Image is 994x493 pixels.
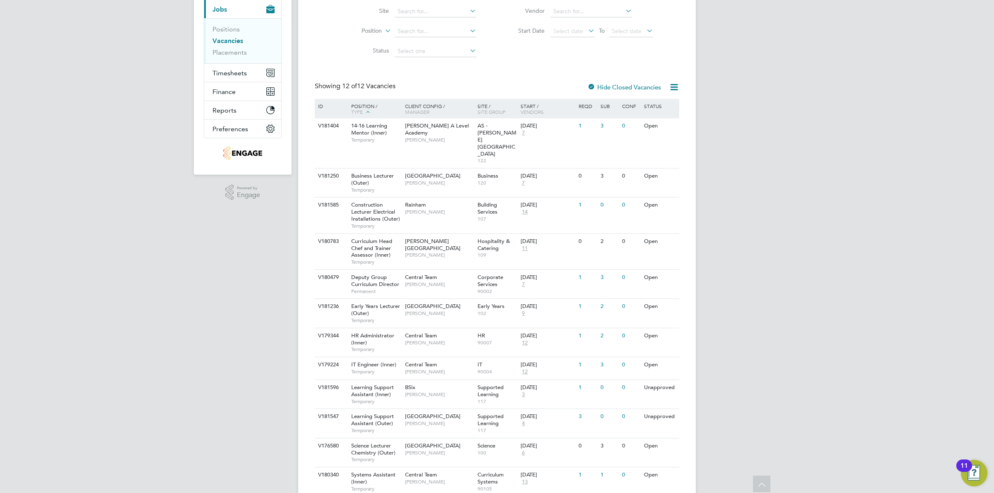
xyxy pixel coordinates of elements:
span: [PERSON_NAME] [405,339,473,346]
span: Supported Learning [478,384,504,398]
span: Curriculum Systems [478,471,504,485]
span: 90105 [478,486,517,492]
span: [PERSON_NAME] [405,281,473,288]
span: Temporary [351,486,401,492]
span: [PERSON_NAME] A Level Academy [405,122,469,136]
div: Open [642,168,678,184]
div: [DATE] [521,238,574,245]
span: 12 [521,368,529,375]
div: Conf [620,99,642,113]
label: Hide Closed Vacancies [587,83,661,91]
span: Select date [612,27,642,35]
div: 1 [577,357,598,373]
span: 14 [521,209,529,216]
span: 90002 [478,288,517,295]
button: Open Resource Center, 11 new notifications [961,460,987,486]
span: HR [478,332,485,339]
div: V179344 [316,328,345,344]
span: 7 [521,281,526,288]
div: V180479 [316,270,345,285]
span: Supported Learning [478,413,504,427]
div: 3 [598,168,620,184]
span: IT [478,361,482,368]
span: [PERSON_NAME] [405,420,473,427]
span: 11 [521,245,529,252]
span: Temporary [351,317,401,324]
div: Unapproved [642,409,678,424]
div: V180783 [316,234,345,249]
span: Central Team [405,332,437,339]
span: 100 [478,450,517,456]
div: [DATE] [521,303,574,310]
div: 0 [577,234,598,249]
label: Start Date [497,27,545,34]
a: Placements [212,48,247,56]
a: Go to home page [204,147,282,160]
div: [DATE] [521,442,574,450]
span: AS - [PERSON_NAME][GEOGRAPHIC_DATA] [478,122,516,157]
div: [DATE] [521,173,574,180]
input: Search for... [395,6,476,17]
div: 0 [598,380,620,395]
span: Systems Assistant (Inner) [351,471,396,485]
div: V181585 [316,197,345,213]
span: Rainham [405,201,426,208]
span: [PERSON_NAME] [405,137,473,143]
span: 117 [478,398,517,405]
span: 117 [478,427,517,434]
div: [DATE] [521,123,574,130]
span: [GEOGRAPHIC_DATA] [405,303,461,310]
div: Open [642,270,678,285]
div: 2 [598,299,620,314]
div: Site / [475,99,519,119]
span: Temporary [351,223,401,229]
span: 7 [521,130,526,137]
span: HR Administrator (Inner) [351,332,394,346]
div: [DATE] [521,471,574,479]
span: 3 [521,391,526,398]
label: Site [341,7,389,14]
span: Temporary [351,398,401,405]
div: 1 [577,467,598,483]
div: 0 [620,234,642,249]
span: 12 of [342,82,357,90]
span: [PERSON_NAME] [405,180,473,186]
span: [PERSON_NAME] [405,479,473,485]
div: Open [642,197,678,213]
div: 2 [598,234,620,249]
span: 12 Vacancies [342,82,396,90]
span: [GEOGRAPHIC_DATA] [405,413,461,420]
div: 1 [577,118,598,134]
span: 102 [478,310,517,317]
div: Open [642,467,678,483]
span: Central Team [405,361,437,368]
span: 107 [478,216,517,222]
div: [DATE] [521,274,574,281]
div: V176580 [316,438,345,454]
img: jambo-logo-retina.png [223,147,262,160]
span: Vendors [521,108,544,115]
span: Building Services [478,201,497,215]
div: [DATE] [521,361,574,368]
span: 9 [521,310,526,317]
span: [PERSON_NAME] [405,391,473,398]
span: [GEOGRAPHIC_DATA] [405,442,461,449]
span: Type [351,108,363,115]
span: Business Lecturer (Outer) [351,172,394,186]
div: Position / [345,99,403,120]
div: 0 [620,270,642,285]
input: Search for... [395,26,476,37]
span: 122 [478,157,517,164]
a: Positions [212,25,240,33]
span: [PERSON_NAME] [405,310,473,317]
label: Vendor [497,7,545,14]
div: 1 [577,299,598,314]
div: 0 [577,438,598,454]
div: [DATE] [521,384,574,391]
div: 3 [577,409,598,424]
div: 0 [598,409,620,424]
button: Finance [204,82,281,101]
span: Learning Support Assistant (Inner) [351,384,394,398]
span: [PERSON_NAME] [405,252,473,258]
div: Open [642,118,678,134]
